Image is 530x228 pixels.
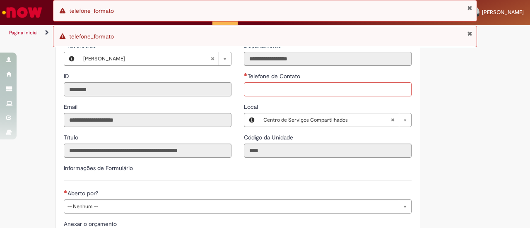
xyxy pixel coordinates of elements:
span: Centro de Serviços Compartilhados [263,113,390,127]
button: Local, Visualizar este registro Centro de Serviços Compartilhados [244,113,259,127]
span: telefone_formato [69,33,114,40]
input: Email [64,113,231,127]
span: Aberto por? [67,190,100,197]
span: Local [244,103,260,110]
span: Somente leitura - Email [64,103,79,110]
a: [PERSON_NAME]Limpar campo Favorecido [79,52,231,65]
span: [PERSON_NAME] [83,52,210,65]
input: Departamento [244,52,412,66]
span: Somente leitura - Título [64,134,80,141]
span: Necessários [64,190,67,193]
label: Somente leitura - ID [64,72,71,80]
span: Necessários [244,73,248,76]
input: Título [64,144,231,158]
span: Anexar o orçamento [64,220,118,228]
span: -- Nenhum -- [67,200,395,213]
span: Somente leitura - Código da Unidade [244,134,295,141]
button: Fechar Notificação [467,30,472,37]
input: Telefone de Contato [244,82,412,96]
ul: Trilhas de página [6,25,347,41]
span: [PERSON_NAME] [482,9,524,16]
label: Informações de Formulário [64,164,133,172]
input: Código da Unidade [244,144,412,158]
abbr: Limpar campo Local [386,113,399,127]
span: telefone_formato [69,7,114,14]
label: Somente leitura - Título [64,133,80,142]
button: Favorecido, Visualizar este registro Nicole Bueno De Camargo Pinto [64,52,79,65]
a: Página inicial [9,29,38,36]
label: Somente leitura - Código da Unidade [244,133,295,142]
button: Fechar Notificação [467,5,472,11]
span: Telefone de Contato [248,72,302,80]
img: ServiceNow [1,4,43,21]
abbr: Limpar campo Favorecido [206,52,219,65]
label: Somente leitura - Email [64,103,79,111]
a: Centro de Serviços CompartilhadosLimpar campo Local [259,113,411,127]
input: ID [64,82,231,96]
